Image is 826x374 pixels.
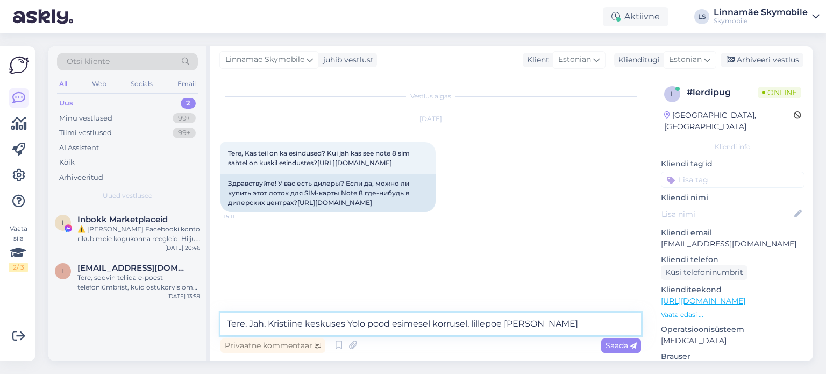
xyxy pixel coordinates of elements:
p: Vaata edasi ... [661,310,804,320]
span: Linnamäe Skymobile [225,54,304,66]
div: Minu vestlused [59,113,112,124]
div: AI Assistent [59,143,99,153]
span: Estonian [669,54,702,66]
div: Aktiivne [603,7,668,26]
input: Lisa tag [661,172,804,188]
div: 99+ [173,113,196,124]
p: Kliendi nimi [661,192,804,203]
span: Uued vestlused [103,191,153,201]
div: Privaatne kommentaar [220,338,325,353]
div: [DATE] 13:59 [167,292,200,300]
div: # lerdipug [687,86,758,99]
p: Kliendi email [661,227,804,238]
div: Linnamäe Skymobile [714,8,808,17]
input: Lisa nimi [661,208,792,220]
p: Operatsioonisüsteem [661,324,804,335]
p: Kliendi telefon [661,254,804,265]
div: Kliendi info [661,142,804,152]
span: l [671,90,674,98]
div: 2 / 3 [9,263,28,272]
div: Vaata siia [9,224,28,272]
div: [DATE] [220,114,641,124]
div: Web [90,77,109,91]
img: Askly Logo [9,55,29,75]
span: Estonian [558,54,591,66]
span: Tere, Kas teil on ka esindused? Kui jah kas see note 8 sim sahtel on kuskil esindustes? [228,149,411,167]
p: [MEDICAL_DATA] [661,335,804,347]
div: Skymobile [714,17,808,25]
span: Online [758,87,801,98]
a: [URL][DOMAIN_NAME] [297,199,372,207]
a: Linnamäe SkymobileSkymobile [714,8,820,25]
div: Здравствуйте! У вас есть дилеры? Если да, можно ли купить этот лоток для SIM-карты Note 8 где-ниб... [220,174,436,212]
span: liisijuhe@gmail.com [77,263,189,273]
p: Kliendi tag'id [661,158,804,170]
div: Socials [129,77,155,91]
span: 15:11 [224,213,264,221]
span: Otsi kliente [67,56,110,67]
a: [URL][DOMAIN_NAME] [661,296,745,306]
div: Küsi telefoninumbrit [661,265,747,280]
div: Kõik [59,157,75,168]
div: Email [175,77,198,91]
div: [GEOGRAPHIC_DATA], [GEOGRAPHIC_DATA] [664,110,794,132]
div: LS [694,9,709,24]
a: [URL][DOMAIN_NAME] [317,159,392,167]
span: Inbokk Marketplaceid [77,215,168,224]
span: l [61,267,65,275]
div: Arhiveeritud [59,172,103,183]
div: [DATE] 20:46 [165,244,200,252]
div: 2 [181,98,196,109]
div: Tere, soovin tellida e-poest telefoniümbrist, kuid ostukorvis oma andmeid sisestades [PERSON_NAME... [77,273,200,292]
div: Tiimi vestlused [59,128,112,138]
span: Saada [606,341,637,350]
p: Klienditeekond [661,284,804,295]
div: Klienditugi [614,54,660,66]
div: juhib vestlust [319,54,374,66]
p: Brauser [661,351,804,362]
div: Arhiveeri vestlus [721,53,803,67]
textarea: Tere. Jah, Kristiine keskuses Yolo pood esimesel korrusel, lillepoe [PERSON_NAME] [220,313,641,335]
div: ⚠️ [PERSON_NAME] Facebooki konto rikub meie kogukonna reegleid. Hiljuti on meie süsteem saanud ka... [77,224,200,244]
div: Klient [523,54,549,66]
span: I [62,218,64,227]
div: Uus [59,98,73,109]
p: [EMAIL_ADDRESS][DOMAIN_NAME] [661,238,804,250]
div: 99+ [173,128,196,138]
div: All [57,77,69,91]
div: Vestlus algas [220,91,641,101]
